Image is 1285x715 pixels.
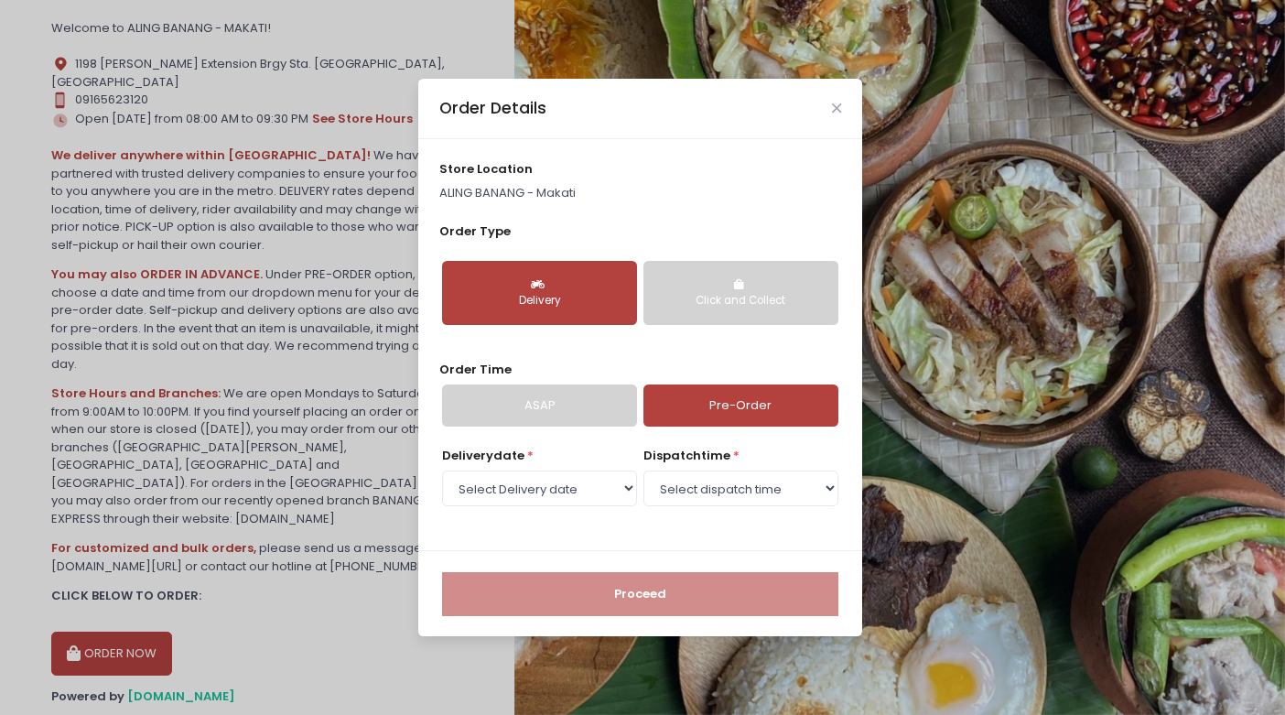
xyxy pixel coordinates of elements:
[656,293,826,309] div: Click and Collect
[442,385,637,427] a: ASAP
[643,447,730,464] span: dispatch time
[442,572,838,616] button: Proceed
[439,96,546,120] div: Order Details
[643,261,838,325] button: Click and Collect
[439,222,511,240] span: Order Type
[439,184,842,202] p: ALING BANANG - Makati
[439,160,533,178] span: store location
[439,361,512,378] span: Order Time
[455,293,624,309] div: Delivery
[442,261,637,325] button: Delivery
[442,447,524,464] span: Delivery date
[643,385,838,427] a: Pre-Order
[832,103,841,113] button: Close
